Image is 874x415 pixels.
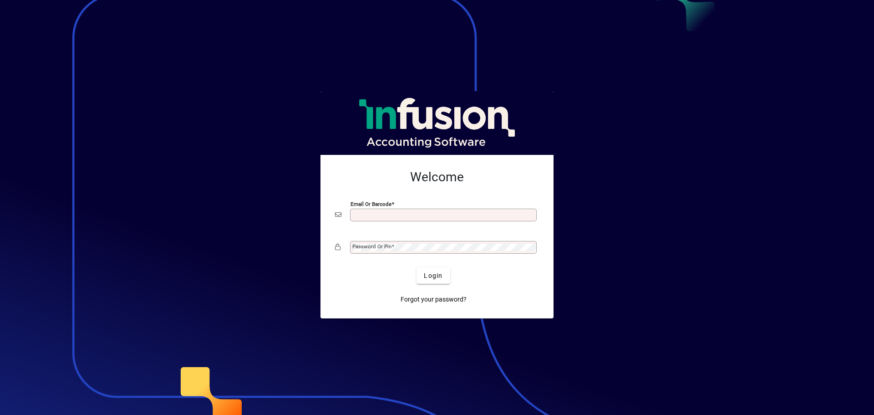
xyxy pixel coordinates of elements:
[424,271,442,281] span: Login
[335,169,539,185] h2: Welcome
[352,243,391,250] mat-label: Password or Pin
[401,295,467,304] span: Forgot your password?
[351,201,391,207] mat-label: Email or Barcode
[397,291,470,307] a: Forgot your password?
[417,267,450,284] button: Login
